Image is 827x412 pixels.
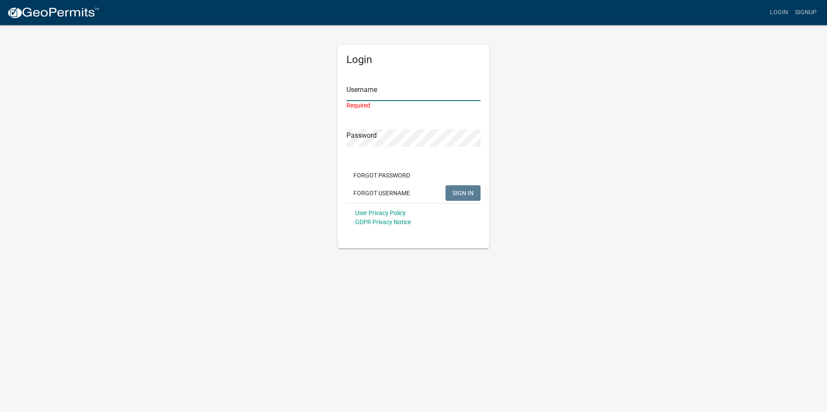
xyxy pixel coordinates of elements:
a: User Privacy Policy [355,209,406,216]
button: Forgot Username [346,185,417,201]
button: SIGN IN [446,185,481,201]
a: GDPR Privacy Notice [355,219,411,225]
div: Required [346,101,481,110]
a: Signup [792,4,820,21]
a: Login [766,4,792,21]
button: Forgot Password [346,168,417,183]
h5: Login [346,54,481,66]
span: SIGN IN [452,189,474,196]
